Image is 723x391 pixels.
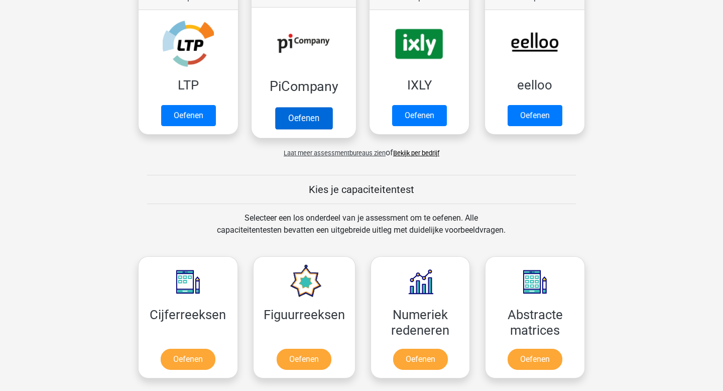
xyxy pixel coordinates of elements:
h5: Kies je capaciteitentest [147,183,576,195]
span: Laat meer assessmentbureaus zien [284,149,386,157]
a: Oefenen [275,107,332,129]
div: Selecteer een los onderdeel van je assessment om te oefenen. Alle capaciteitentesten bevatten een... [207,212,515,248]
a: Oefenen [393,349,448,370]
a: Bekijk per bedrijf [393,149,439,157]
a: Oefenen [161,105,216,126]
a: Oefenen [508,349,562,370]
a: Oefenen [508,105,562,126]
a: Oefenen [277,349,331,370]
a: Oefenen [392,105,447,126]
div: of [131,139,592,159]
a: Oefenen [161,349,215,370]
